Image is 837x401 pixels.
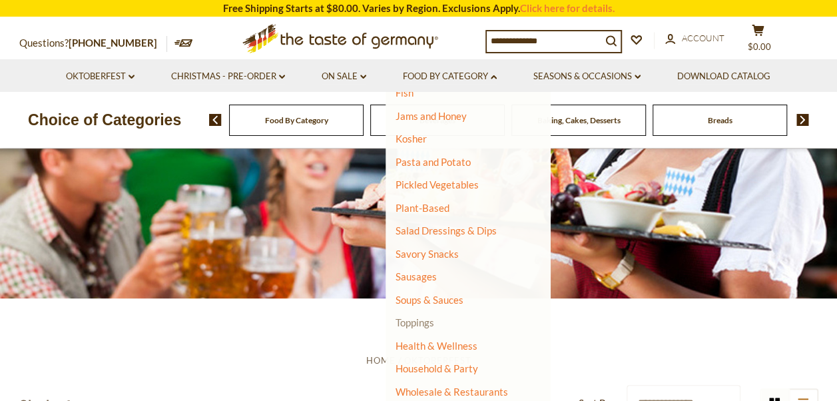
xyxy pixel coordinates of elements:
[682,33,724,43] span: Account
[396,336,477,355] a: Health & Wellness
[66,69,135,84] a: Oktoberfest
[396,248,459,260] a: Savory Snacks
[396,202,449,214] a: Plant-Based
[171,69,285,84] a: Christmas - PRE-ORDER
[677,69,770,84] a: Download Catalog
[396,133,427,145] a: Kosher
[396,224,497,236] a: Salad Dressings & Dips
[396,316,434,328] a: Toppings
[265,115,328,125] a: Food By Category
[520,2,615,14] a: Click here for details.
[69,37,157,49] a: [PHONE_NUMBER]
[396,179,479,191] a: Pickled Vegetables
[396,382,508,401] a: Wholesale & Restaurants
[396,87,414,99] a: Fish
[748,41,771,52] span: $0.00
[396,270,437,282] a: Sausages
[665,31,724,46] a: Account
[708,115,732,125] a: Breads
[533,69,641,84] a: Seasons & Occasions
[537,115,621,125] a: Baking, Cakes, Desserts
[322,69,366,84] a: On Sale
[396,110,467,122] a: Jams and Honey
[738,24,778,57] button: $0.00
[209,114,222,126] img: previous arrow
[403,69,497,84] a: Food By Category
[19,35,167,52] p: Questions?
[396,359,478,378] a: Household & Party
[796,114,809,126] img: next arrow
[396,156,471,168] a: Pasta and Potato
[396,294,463,306] a: Soups & Sauces
[366,355,395,366] a: Home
